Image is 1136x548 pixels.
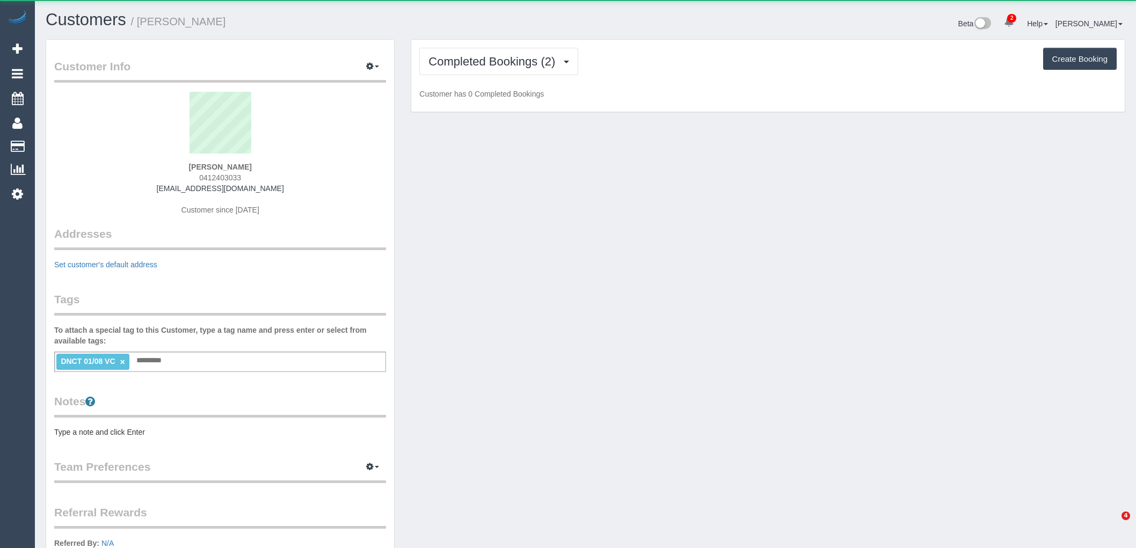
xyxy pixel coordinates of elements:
span: DNCT 01/08 VC [61,357,115,366]
a: 2 [999,11,1020,34]
a: Set customer's default address [54,260,157,269]
p: Customer has 0 Completed Bookings [419,89,1117,99]
legend: Notes [54,393,386,418]
a: Help [1027,19,1048,28]
pre: Type a note and click Enter [54,427,386,437]
button: Create Booking [1043,48,1117,70]
a: [PERSON_NAME] [1055,19,1123,28]
a: N/A [101,539,114,547]
iframe: Intercom live chat [1099,512,1125,537]
a: Beta [958,19,992,28]
small: / [PERSON_NAME] [131,16,226,27]
button: Completed Bookings (2) [419,48,578,75]
legend: Tags [54,291,386,316]
span: Completed Bookings (2) [428,55,560,68]
legend: Referral Rewards [54,505,386,529]
a: × [120,357,125,367]
span: 4 [1122,512,1130,520]
span: 2 [1007,14,1016,23]
span: Customer since [DATE] [181,206,259,214]
a: [EMAIL_ADDRESS][DOMAIN_NAME] [157,184,284,193]
legend: Team Preferences [54,459,386,483]
span: 0412403033 [199,173,241,182]
a: Customers [46,10,126,29]
img: New interface [973,17,991,31]
label: To attach a special tag to this Customer, type a tag name and press enter or select from availabl... [54,325,386,346]
strong: [PERSON_NAME] [188,163,251,171]
legend: Customer Info [54,59,386,83]
img: Automaid Logo [6,11,28,26]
